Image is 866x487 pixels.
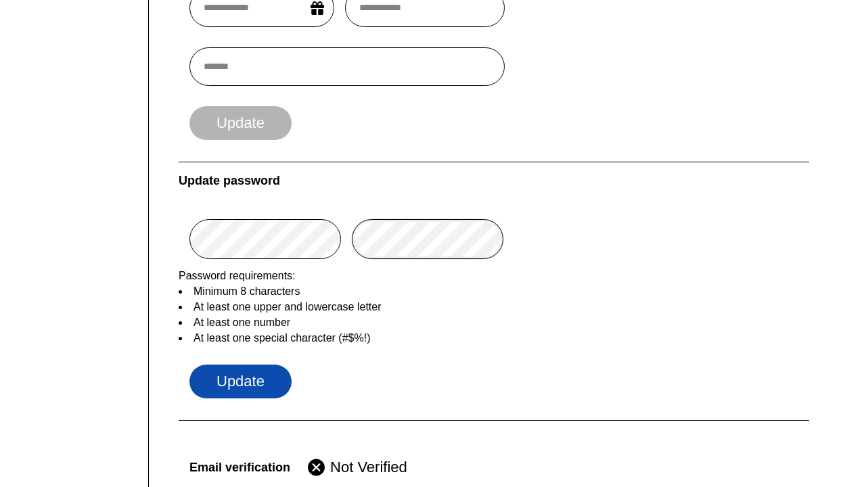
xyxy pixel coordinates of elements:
[330,459,407,476] span: Not Verified
[179,285,809,298] li: Minimum 8 characters
[179,301,809,313] li: At least one upper and lowercase letter
[179,270,809,344] div: Password requirements:
[189,460,290,475] div: Email verification
[301,452,414,483] button: Not Verified
[179,332,809,344] li: At least one special character (#$%!)
[179,173,809,188] div: Update password
[179,317,809,329] li: At least one number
